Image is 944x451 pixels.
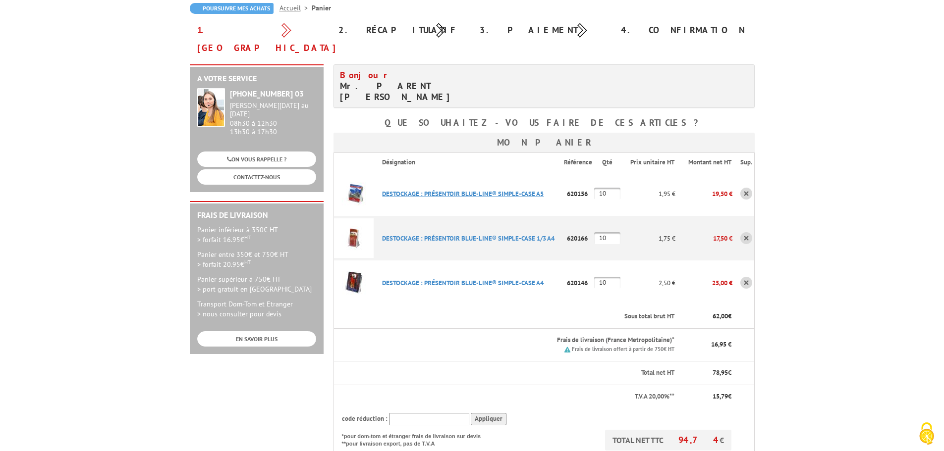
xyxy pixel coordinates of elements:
p: 2,50 € [621,274,675,292]
a: Accueil [279,3,312,12]
h2: Frais de Livraison [197,211,316,220]
p: 19,50 € [675,185,733,202]
button: Cookies (fenêtre modale) [909,417,944,451]
sup: HT [244,234,251,241]
img: picto.png [564,347,570,352]
img: Cookies (fenêtre modale) [914,421,939,446]
span: > nous consulter pour devis [197,309,281,318]
span: > forfait 20.95€ [197,260,251,269]
strong: [PHONE_NUMBER] 03 [230,89,304,99]
a: CONTACTEZ-NOUS [197,169,316,185]
span: 94,74 [678,434,720,446]
input: Appliquer [471,413,506,425]
a: DESTOCKAGE : PRéSENTOIR BLUE-LINE® SIMPLE-CASE A5 [382,190,544,198]
p: € [683,392,732,401]
a: DESTOCKAGE : PRéSENTOIR BLUE-LINE® SIMPLE-CASE A4 [382,279,544,287]
p: Panier entre 350€ et 750€ HT [197,250,316,269]
img: DESTOCKAGE : PRéSENTOIR BLUE-LINE® SIMPLE-CASE 1/3 A4 [334,218,374,258]
sup: HT [244,258,251,265]
p: 620146 [564,274,594,292]
h2: A votre service [197,74,316,83]
p: Frais de livraison (France Metropolitaine)* [382,336,674,345]
span: 16,95 € [711,340,731,349]
p: Transport Dom-Tom et Etranger [197,299,316,319]
p: TOTAL NET TTC € [605,430,731,451]
p: € [683,368,732,378]
p: Panier inférieur à 350€ HT [197,225,316,245]
div: 2. Récapitulatif [331,21,472,39]
a: DESTOCKAGE : PRéSENTOIR BLUE-LINE® SIMPLE-CASE 1/3 A4 [382,234,555,243]
div: 1. [GEOGRAPHIC_DATA] [190,21,331,57]
p: 1,75 € [621,230,675,247]
a: EN SAVOIR PLUS [197,331,316,347]
li: Panier [312,3,331,13]
h4: Mr. PARENT [PERSON_NAME] [340,70,537,102]
div: 3. Paiement [472,21,613,39]
a: Poursuivre mes achats [190,3,274,14]
p: Panier supérieur à 750€ HT [197,274,316,294]
th: Sup. [732,152,754,171]
span: Bonjour [340,69,392,81]
p: *pour dom-tom et étranger frais de livraison sur devis **pour livraison export, pas de T.V.A [342,430,491,448]
span: code réduction : [342,414,388,423]
p: Référence [564,158,593,167]
p: 620166 [564,230,594,247]
div: 4. Confirmation [613,21,755,39]
p: € [683,312,732,321]
span: 15,79 [713,392,728,401]
img: DESTOCKAGE : PRéSENTOIR BLUE-LINE® SIMPLE-CASE A5 [334,174,374,213]
b: Que souhaitez-vous faire de ces articles ? [385,117,703,128]
span: > port gratuit en [GEOGRAPHIC_DATA] [197,285,312,294]
p: Montant net HT [683,158,732,167]
span: > forfait 16.95€ [197,235,251,244]
div: 08h30 à 12h30 13h30 à 17h30 [230,101,316,136]
div: [PERSON_NAME][DATE] au [DATE] [230,101,316,118]
p: 17,50 € [675,230,733,247]
h3: Mon panier [333,133,755,152]
th: Désignation [374,152,564,171]
p: Total net HT [342,368,674,378]
p: T.V.A 20,00%** [342,392,674,401]
img: widget-service.jpg [197,88,225,127]
img: DESTOCKAGE : PRéSENTOIR BLUE-LINE® SIMPLE-CASE A4 [334,263,374,302]
p: 1,95 € [621,185,675,202]
a: ON VOUS RAPPELLE ? [197,151,316,167]
p: 620156 [564,185,594,202]
p: 25,00 € [675,274,733,292]
th: Qté [594,152,621,171]
span: 78,95 [713,368,728,377]
span: 62,00 [713,312,728,320]
th: Sous total brut HT [374,305,675,328]
p: Prix unitaire HT [629,158,674,167]
small: Frais de livraison offert à partir de 750€ HT [572,346,674,352]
